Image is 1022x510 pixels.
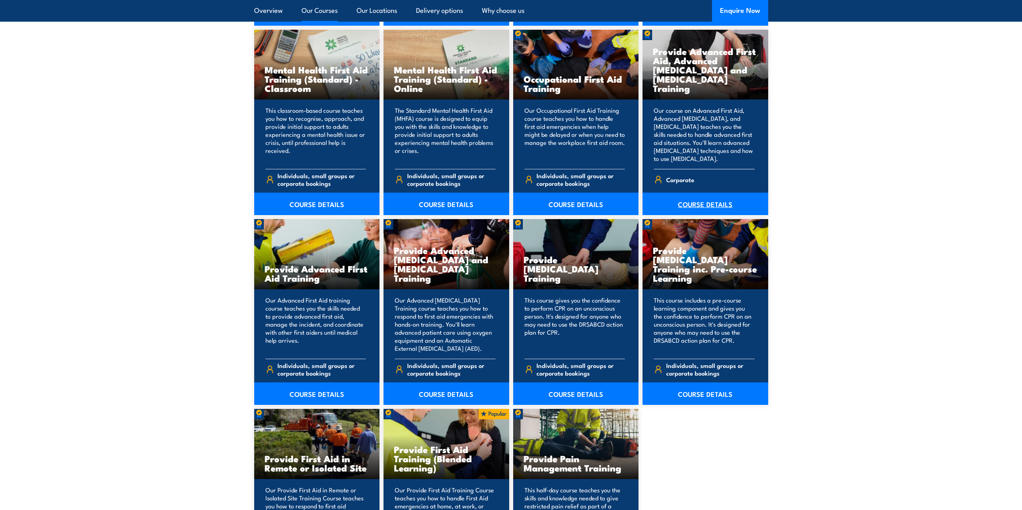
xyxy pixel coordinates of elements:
p: This course includes a pre-course learning component and gives you the confidence to perform CPR ... [654,296,755,352]
span: Individuals, small groups or corporate bookings [666,362,755,377]
span: Individuals, small groups or corporate bookings [407,172,496,187]
h3: Provide [MEDICAL_DATA] Training inc. Pre-course Learning [653,246,758,282]
h3: Provide Advanced First Aid Training [265,264,369,282]
h3: Provide First Aid in Remote or Isolated Site [265,454,369,472]
span: Individuals, small groups or corporate bookings [277,172,366,187]
p: Our course on Advanced First Aid, Advanced [MEDICAL_DATA], and [MEDICAL_DATA] teaches you the ski... [654,106,755,163]
p: The Standard Mental Health First Aid (MHFA) course is designed to equip you with the skills and k... [395,106,496,163]
span: Individuals, small groups or corporate bookings [277,362,366,377]
a: COURSE DETAILS [513,193,639,215]
h3: Provide [MEDICAL_DATA] Training [524,255,628,282]
span: Individuals, small groups or corporate bookings [536,362,625,377]
span: Individuals, small groups or corporate bookings [407,362,496,377]
span: Corporate [666,173,694,186]
span: Individuals, small groups or corporate bookings [536,172,625,187]
a: COURSE DETAILS [254,382,380,405]
p: This course gives you the confidence to perform CPR on an unconscious person. It's designed for a... [524,296,625,352]
h3: Occupational First Aid Training [524,74,628,93]
p: This classroom-based course teaches you how to recognise, approach, and provide initial support t... [265,106,366,163]
h3: Mental Health First Aid Training (Standard) - Online [394,65,499,93]
a: COURSE DETAILS [643,382,768,405]
p: Our Occupational First Aid Training course teaches you how to handle first aid emergencies when h... [524,106,625,163]
p: Our Advanced [MEDICAL_DATA] Training course teaches you how to respond to first aid emergencies w... [395,296,496,352]
a: COURSE DETAILS [254,193,380,215]
a: COURSE DETAILS [513,382,639,405]
a: COURSE DETAILS [384,382,509,405]
h3: Provide Advanced First Aid, Advanced [MEDICAL_DATA] and [MEDICAL_DATA] Training [653,47,758,93]
a: COURSE DETAILS [384,193,509,215]
h3: Mental Health First Aid Training (Standard) - Classroom [265,65,369,93]
a: COURSE DETAILS [643,193,768,215]
h3: Provide Advanced [MEDICAL_DATA] and [MEDICAL_DATA] Training [394,246,499,282]
h3: Provide First Aid Training (Blended Learning) [394,445,499,472]
p: Our Advanced First Aid training course teaches you the skills needed to provide advanced first ai... [265,296,366,352]
h3: Provide Pain Management Training [524,454,628,472]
